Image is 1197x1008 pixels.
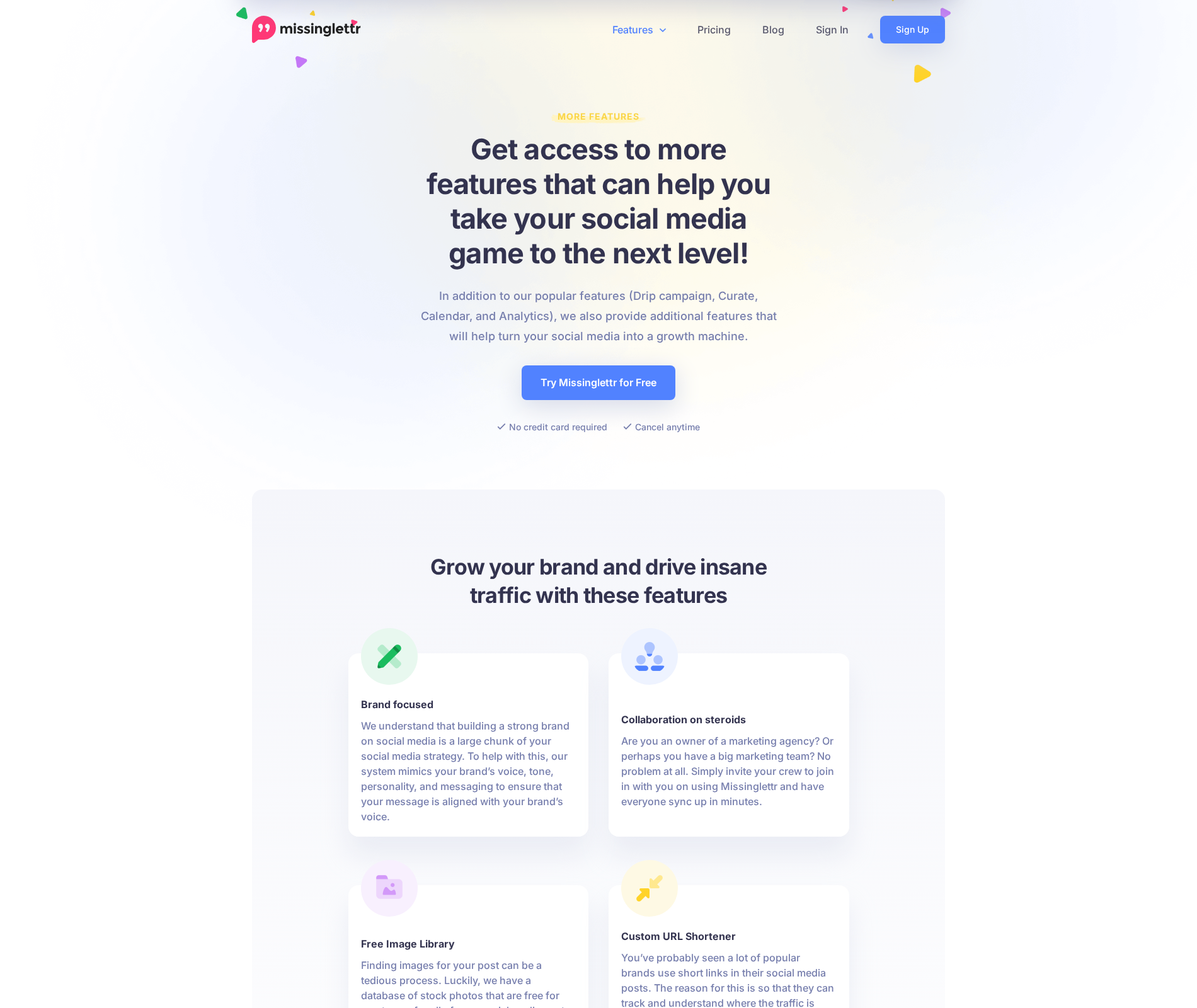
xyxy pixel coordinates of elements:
[522,365,675,400] a: Try Missinglettr for Free
[800,16,864,43] a: Sign In
[621,929,837,944] b: Custom URL Shortener
[361,718,576,824] p: We understand that building a strong brand on social media is a large chunk of your social media ...
[747,16,800,43] a: Blog
[497,419,607,435] li: No credit card required
[421,286,777,346] p: In addition to our popular features (Drip campaign, Curate, Calendar, and Analytics), we also pro...
[252,16,361,43] a: Home
[621,712,837,727] b: Collaboration on steroids
[682,16,747,43] a: Pricing
[400,553,797,609] h3: Grow your brand and drive insane traffic with these features
[880,16,945,43] a: Sign Up
[621,733,837,809] p: Are you an owner of a marketing agency? Or perhaps you have a big marketing team? No problem at a...
[597,16,682,43] a: Features
[361,936,576,951] b: Free Image Library
[421,132,777,270] h1: Get access to more features that can help you take your social media game to the next level!
[623,419,700,435] li: Cancel anytime
[361,697,576,712] b: Brand focused
[551,111,646,128] span: More Features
